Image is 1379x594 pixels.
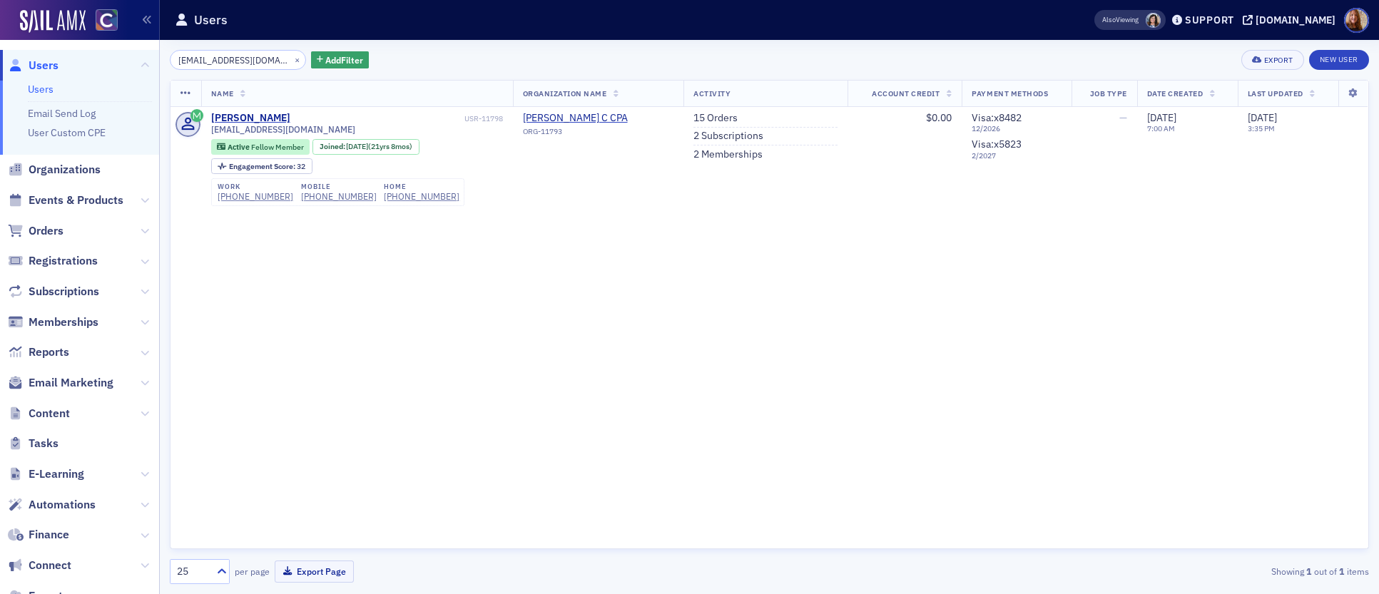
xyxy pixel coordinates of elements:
[218,191,293,202] a: [PHONE_NUMBER]
[29,406,70,421] span: Content
[1337,565,1347,578] strong: 1
[1243,15,1340,25] button: [DOMAIN_NAME]
[1102,15,1139,25] span: Viewing
[325,53,363,66] span: Add Filter
[301,183,377,191] div: mobile
[693,88,731,98] span: Activity
[320,142,347,151] span: Joined :
[96,9,118,31] img: SailAMX
[301,191,377,202] a: [PHONE_NUMBER]
[1146,13,1161,28] span: Stacy Svendsen
[218,183,293,191] div: work
[523,112,653,125] span: Gardner Eileen C CPA
[1241,50,1303,70] button: Export
[312,139,419,155] div: Joined: 2003-12-31 00:00:00
[1185,14,1234,26] div: Support
[8,527,69,543] a: Finance
[20,10,86,33] img: SailAMX
[1309,50,1369,70] a: New User
[29,466,84,482] span: E-Learning
[693,112,738,125] a: 15 Orders
[8,193,123,208] a: Events & Products
[8,58,58,73] a: Users
[972,111,1022,124] span: Visa : x8482
[1119,111,1127,124] span: —
[28,126,106,139] a: User Custom CPE
[86,9,118,34] a: View Homepage
[194,11,228,29] h1: Users
[926,111,952,124] span: $0.00
[8,466,84,482] a: E-Learning
[8,436,58,451] a: Tasks
[29,58,58,73] span: Users
[1147,88,1203,98] span: Date Created
[1256,14,1335,26] div: [DOMAIN_NAME]
[8,344,69,360] a: Reports
[1248,123,1275,133] time: 3:35 PM
[1344,8,1369,33] span: Profile
[1248,88,1303,98] span: Last Updated
[229,163,305,170] div: 32
[29,314,98,330] span: Memberships
[8,558,71,573] a: Connect
[211,112,290,125] a: [PERSON_NAME]
[170,50,306,70] input: Search…
[523,88,607,98] span: Organization Name
[28,107,96,120] a: Email Send Log
[29,527,69,543] span: Finance
[275,560,354,583] button: Export Page
[979,565,1369,578] div: Showing out of items
[972,88,1048,98] span: Payment Methods
[29,375,113,391] span: Email Marketing
[29,284,99,299] span: Subscriptions
[1147,123,1175,133] time: 7:00 AM
[346,142,412,151] div: (21yrs 8mos)
[229,161,297,171] span: Engagement Score :
[1090,88,1127,98] span: Job Type
[211,158,312,174] div: Engagement Score: 32
[1102,15,1116,24] div: Also
[384,183,459,191] div: home
[1147,111,1176,124] span: [DATE]
[346,141,368,151] span: [DATE]
[29,162,101,178] span: Organizations
[972,151,1062,160] span: 2 / 2027
[29,558,71,573] span: Connect
[28,83,54,96] a: Users
[29,436,58,451] span: Tasks
[8,253,98,269] a: Registrations
[29,193,123,208] span: Events & Products
[292,114,503,123] div: USR-11798
[693,130,763,143] a: 2 Subscriptions
[8,497,96,513] a: Automations
[8,284,99,299] a: Subscriptions
[311,51,370,69] button: AddFilter
[1248,111,1277,124] span: [DATE]
[211,124,355,135] span: [EMAIL_ADDRESS][DOMAIN_NAME]
[384,191,459,202] a: [PHONE_NUMBER]
[8,162,101,178] a: Organizations
[235,565,270,578] label: per page
[8,223,63,239] a: Orders
[972,124,1062,133] span: 12 / 2026
[217,142,303,151] a: Active Fellow Member
[8,314,98,330] a: Memberships
[228,142,251,152] span: Active
[1304,565,1314,578] strong: 1
[291,53,304,66] button: ×
[29,344,69,360] span: Reports
[211,139,310,155] div: Active: Active: Fellow Member
[1264,56,1293,64] div: Export
[29,253,98,269] span: Registrations
[251,142,304,152] span: Fellow Member
[29,223,63,239] span: Orders
[972,138,1022,150] span: Visa : x5823
[872,88,940,98] span: Account Credit
[29,497,96,513] span: Automations
[523,112,653,125] a: [PERSON_NAME] C CPA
